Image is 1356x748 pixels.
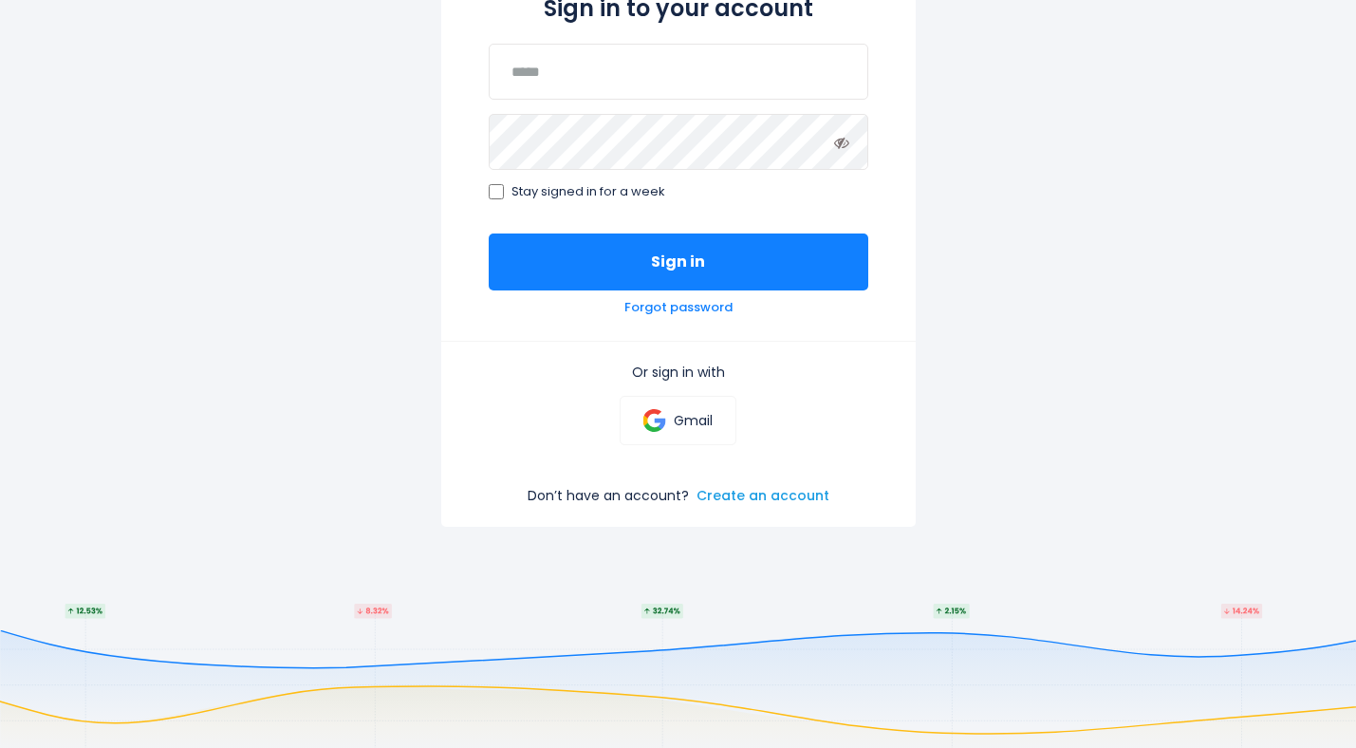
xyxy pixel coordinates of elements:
[624,300,733,316] a: Forgot password
[489,234,868,290] button: Sign in
[697,487,829,504] a: Create an account
[620,396,736,445] a: Gmail
[528,487,689,504] p: Don’t have an account?
[511,184,665,200] span: Stay signed in for a week
[489,364,868,381] p: Or sign in with
[674,412,713,429] p: Gmail
[489,184,504,199] input: Stay signed in for a week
